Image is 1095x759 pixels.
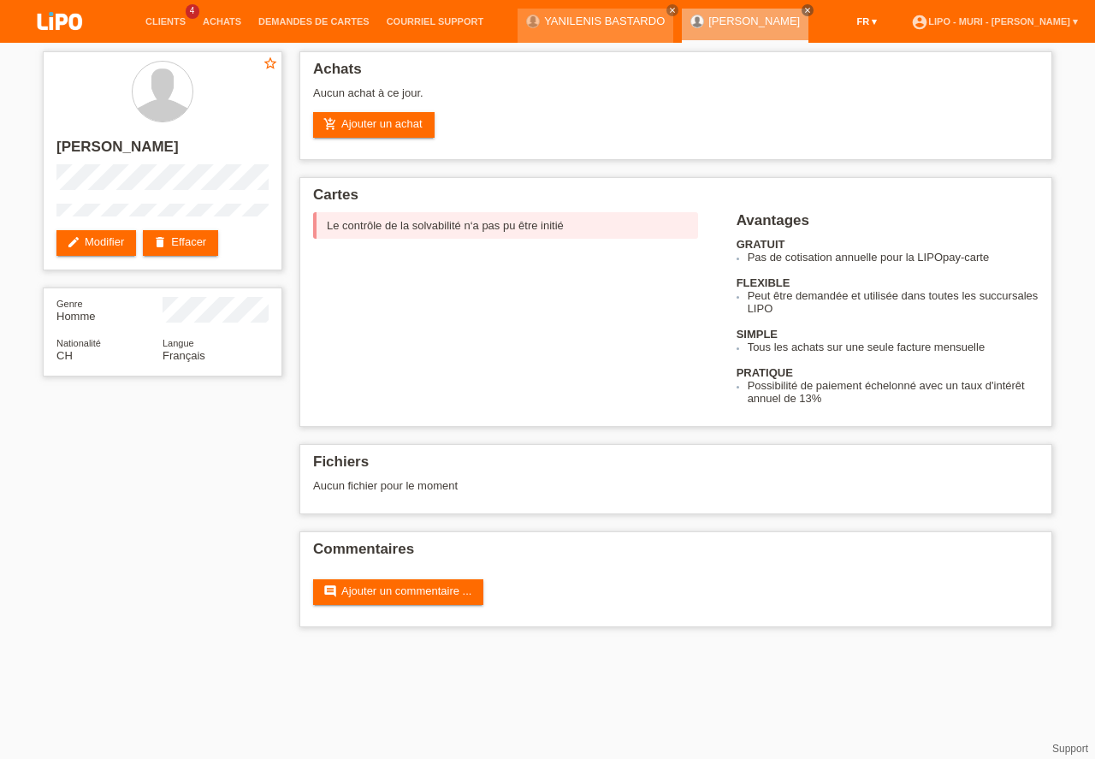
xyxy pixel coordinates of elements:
h2: Avantages [737,212,1039,238]
h2: Cartes [313,187,1039,212]
b: FLEXIBLE [737,276,790,289]
span: 4 [186,4,199,19]
h2: Achats [313,61,1039,86]
a: deleteEffacer [143,230,218,256]
a: close [802,4,814,16]
li: Pas de cotisation annuelle pour la LIPOpay-carte [748,251,1039,264]
i: edit [67,235,80,249]
a: Demandes de cartes [250,16,378,27]
a: close [666,4,678,16]
i: star_border [263,56,278,71]
a: Courriel Support [378,16,492,27]
div: Aucun achat à ce jour. [313,86,1039,112]
a: add_shopping_cartAjouter un achat [313,112,435,138]
div: Homme [56,297,163,323]
span: Langue [163,338,194,348]
i: comment [323,584,337,598]
div: Aucun fichier pour le moment [313,479,836,492]
i: add_shopping_cart [323,117,337,131]
li: Tous les achats sur une seule facture mensuelle [748,341,1039,353]
span: Suisse [56,349,73,362]
a: Clients [137,16,194,27]
span: Genre [56,299,83,309]
a: LIPO pay [17,35,103,48]
span: Français [163,349,205,362]
h2: [PERSON_NAME] [56,139,269,164]
i: close [803,6,812,15]
a: YANILENIS BASTARDO [544,15,665,27]
a: [PERSON_NAME] [708,15,800,27]
b: PRATIQUE [737,366,793,379]
li: Possibilité de paiement échelonné avec un taux d'intérêt annuel de 13% [748,379,1039,405]
li: Peut être demandée et utilisée dans toutes les succursales LIPO [748,289,1039,315]
i: close [668,6,677,15]
a: account_circleLIPO - Muri - [PERSON_NAME] ▾ [903,16,1086,27]
a: commentAjouter un commentaire ... [313,579,483,605]
i: delete [153,235,167,249]
a: FR ▾ [849,16,886,27]
div: Le contrôle de la solvabilité n‘a pas pu être initié [313,212,698,239]
a: star_border [263,56,278,74]
a: Achats [194,16,250,27]
i: account_circle [911,14,928,31]
b: SIMPLE [737,328,778,341]
span: Nationalité [56,338,101,348]
a: editModifier [56,230,136,256]
h2: Fichiers [313,454,1039,479]
a: Support [1052,743,1088,755]
h2: Commentaires [313,541,1039,566]
b: GRATUIT [737,238,785,251]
